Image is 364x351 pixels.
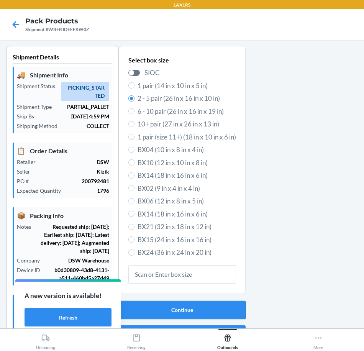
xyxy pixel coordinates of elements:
p: Packing Info [17,210,109,221]
span: BX02 (9 in x 4 in x 4 in) [138,184,236,194]
input: BX04 (10 in x 8 in x 4 in) [128,147,134,153]
input: 2 - 5 pair (26 in x 16 in x 10 in) [128,95,134,102]
p: COLLECT [64,122,109,130]
input: BX06 (12 in x 8 in x 5 in) [128,198,134,204]
p: Shipping Method [17,122,64,130]
p: DSW [42,158,109,166]
p: b0d30809-43d8-4131-a511-460bd5a27d49 [46,266,109,282]
p: Shipment Status [17,82,61,90]
p: PARTIAL_PALLET [58,103,109,111]
span: 10+ pair (27 in x 26 in x 13 in) [138,119,236,129]
span: BX14 (18 in x 16 in x 6 in) [138,171,236,180]
p: Requested ship: [DATE]; Earliest ship: [DATE]; Latest delivery: [DATE]; Augmented ship: [DATE] [37,223,109,255]
button: Refresh [25,308,111,326]
p: Shipment Details [13,52,112,64]
button: Continue [119,301,246,319]
p: Expected Quantity [17,187,67,195]
p: Order Details [17,146,109,156]
span: BX24 (36 in x 24 in x 20 in) [138,248,236,258]
span: 📦 [17,210,25,221]
span: BX10 (12 in x 10 in x 8 in) [138,158,236,168]
span: 1 pair (14 in x 10 in x 5 in) [138,81,236,91]
p: [DATE] 4:59 PM [41,112,109,120]
div: More [313,331,323,350]
span: 6 - 10 pair (26 in x 16 in x 19 in) [138,107,236,116]
p: Select box size [128,56,236,65]
p: A new version is available! [25,291,111,301]
div: Unloading [36,331,55,350]
p: 200792481 [35,177,109,185]
div: Outbounds [217,331,238,350]
span: PICKING_STARTED [61,82,109,101]
p: Kizik [36,167,109,175]
p: DSW Warehouse [46,256,109,264]
div: Receiving [127,331,146,350]
input: BX15 (24 in x 16 in x 16 in) [128,236,134,243]
span: 🚚 [17,70,25,80]
span: SIOC [144,68,236,78]
span: 📋 [17,146,25,156]
button: Outbounds [182,329,273,350]
input: BX21 (32 in x 18 in x 12 in) [128,224,134,230]
input: BX24 (36 in x 24 in x 20 in) [128,249,134,256]
p: Ship By [17,112,41,120]
p: Notes [17,223,37,231]
span: BX06 (12 in x 8 in x 5 in) [138,196,236,206]
p: Retailer [17,158,42,166]
p: LAX1RS [174,2,190,8]
p: Shipment Type [17,103,58,111]
p: PO # [17,177,35,185]
button: Back [119,325,246,344]
input: 6 - 10 pair (26 in x 16 in x 19 in) [128,108,134,114]
input: BX02 (9 in x 4 in x 4 in) [128,185,134,191]
p: 1796 [67,187,109,195]
p: Device ID [17,266,46,274]
span: BX04 (10 in x 8 in x 4 in) [138,145,236,155]
span: BX15 (24 in x 16 in x 16 in) [138,235,236,245]
span: 2 - 5 pair (26 in x 16 in x 10 in) [138,93,236,103]
button: Receiving [91,329,182,350]
div: Shipment #WRERJDEEFKW0Z [25,26,89,33]
input: 1 pair (14 in x 10 in x 5 in) [128,82,134,89]
input: 10+ pair (27 in x 26 in x 13 in) [128,121,134,127]
p: Company [17,256,46,264]
input: BX14 (18 in x 16 in x 6 in) [128,211,134,217]
span: BX21 (32 in x 18 in x 12 in) [138,222,236,232]
h4: Pack Products [25,16,89,26]
p: Seller [17,167,36,175]
input: Scan or Enter box size [128,265,236,284]
span: 1 pair (size 11+) (18 in x 10 in x 6 in) [138,132,236,142]
input: 1 pair (size 11+) (18 in x 10 in x 6 in) [128,134,134,140]
p: Shipment Info [17,70,109,80]
span: BX14 (18 in x 16 in x 6 in) [138,209,236,219]
input: BX10 (12 in x 10 in x 8 in) [128,159,134,166]
input: BX14 (18 in x 16 in x 6 in) [128,172,134,179]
